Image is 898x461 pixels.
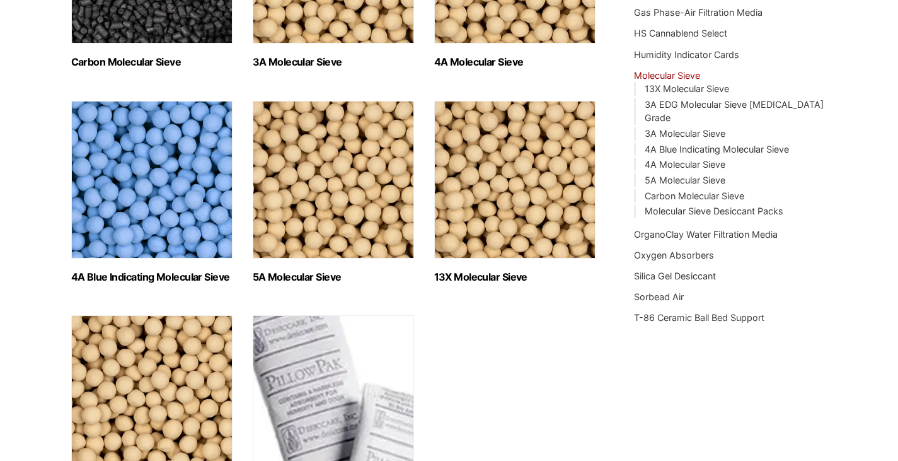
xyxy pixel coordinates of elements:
[71,56,233,68] h2: Carbon Molecular Sieve
[253,101,414,283] a: Visit product category 5A Molecular Sieve
[634,250,714,260] a: Oxygen Absorbers
[645,128,725,139] a: 3A Molecular Sieve
[253,56,414,68] h2: 3A Molecular Sieve
[645,144,789,155] a: 4A Blue Indicating Molecular Sieve
[253,101,414,259] img: 5A Molecular Sieve
[634,7,763,18] a: Gas Phase-Air Filtration Media
[634,49,739,60] a: Humidity Indicator Cards
[434,271,596,283] h2: 13X Molecular Sieve
[634,229,778,240] a: OrganoClay Water Filtration Media
[645,83,729,94] a: 13X Molecular Sieve
[434,56,596,68] h2: 4A Molecular Sieve
[634,312,764,323] a: T-86 Ceramic Ball Bed Support
[645,175,725,185] a: 5A Molecular Sieve
[71,101,233,283] a: Visit product category 4A Blue Indicating Molecular Sieve
[645,99,824,124] a: 3A EDG Molecular Sieve [MEDICAL_DATA] Grade
[645,206,783,216] a: Molecular Sieve Desiccant Packs
[645,190,744,201] a: Carbon Molecular Sieve
[71,101,233,259] img: 4A Blue Indicating Molecular Sieve
[645,159,725,170] a: 4A Molecular Sieve
[634,70,700,81] a: Molecular Sieve
[634,28,727,38] a: HS Cannablend Select
[634,271,716,281] a: Silica Gel Desiccant
[634,291,684,302] a: Sorbead Air
[253,271,414,283] h2: 5A Molecular Sieve
[434,101,596,259] img: 13X Molecular Sieve
[434,101,596,283] a: Visit product category 13X Molecular Sieve
[71,271,233,283] h2: 4A Blue Indicating Molecular Sieve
